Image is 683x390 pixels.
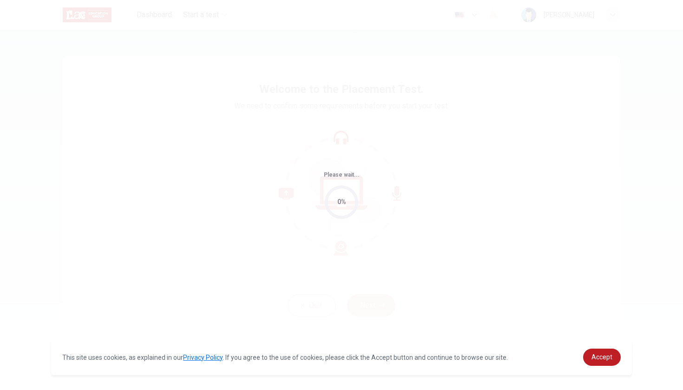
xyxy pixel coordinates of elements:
[62,354,508,361] span: This site uses cookies, as explained in our . If you agree to the use of cookies, please click th...
[183,354,223,361] a: Privacy Policy
[591,353,612,361] span: Accept
[337,197,346,207] div: 0%
[51,339,632,375] div: cookieconsent
[324,172,360,178] span: Please wait...
[583,349,621,366] a: dismiss cookie message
